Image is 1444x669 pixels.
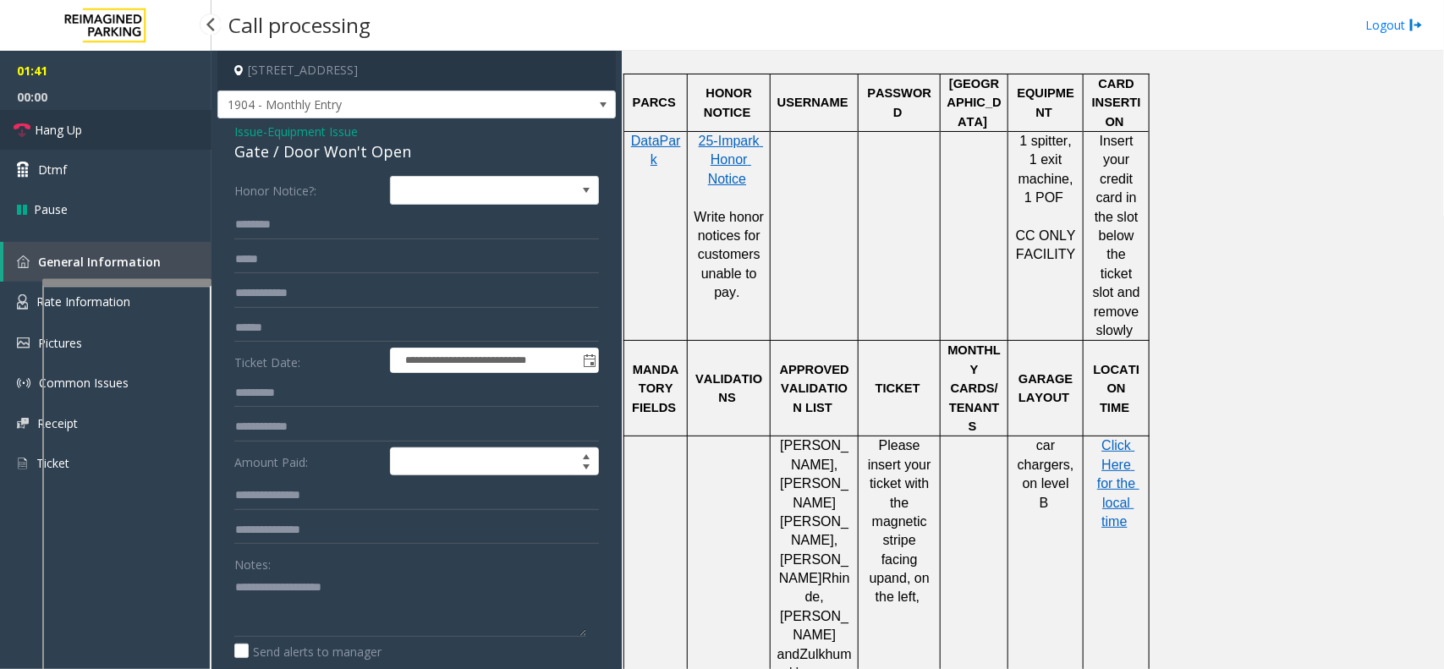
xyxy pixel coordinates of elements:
[230,176,386,205] label: Honor Notice?:
[263,123,358,140] span: -
[1097,439,1139,529] a: Click Here for the local time
[234,140,599,163] div: Gate / Door Won't Open
[1018,86,1075,118] span: EQUIPMENT
[947,343,1001,433] span: MONTHLY CARDS/TENANTS
[876,571,934,604] span: and, on the left,
[234,643,382,661] label: Send alerts to manager
[695,372,762,404] span: VALIDATIONS
[17,337,30,348] img: 'icon'
[574,448,598,462] span: Increase value
[17,456,28,471] img: 'icon'
[230,447,386,476] label: Amount Paid:
[217,51,616,90] h4: [STREET_ADDRESS]
[234,550,271,573] label: Notes:
[947,77,1002,129] span: [GEOGRAPHIC_DATA]
[780,514,848,547] span: [PERSON_NAME],
[17,294,28,310] img: 'icon'
[37,415,78,431] span: Receipt
[694,210,767,300] span: Write honor notices for customers unable to pay.
[34,200,68,218] span: Pause
[779,552,848,585] span: [PERSON_NAME]
[777,589,848,661] span: , [PERSON_NAME] and
[780,438,848,509] span: [PERSON_NAME], [PERSON_NAME]
[3,242,211,282] a: General Information
[17,376,30,390] img: 'icon'
[35,121,82,139] span: Hang Up
[1018,372,1076,404] span: GARAGE LAYOUT
[1016,228,1080,261] span: CC ONLY FACILITY
[632,363,678,414] span: MANDATORY FIELDS
[699,134,763,186] a: 25-Impark Honor Notice
[39,375,129,391] span: Common Issues
[1093,134,1145,337] span: Insert your credit card in the slot below the ticket slot and remove slowly
[579,348,598,372] span: Toggle popup
[36,455,69,471] span: Ticket
[633,96,676,109] span: PARCS
[805,571,850,604] span: Rhinde
[17,255,30,268] img: 'icon'
[220,4,379,46] h3: Call processing
[631,134,681,167] a: DataPark
[777,96,848,109] span: USERNAME
[218,91,535,118] span: 1904 - Monthly Entry
[230,348,386,373] label: Ticket Date:
[1365,16,1423,34] a: Logout
[1097,438,1139,529] span: Click Here for the local time
[574,462,598,475] span: Decrease value
[38,335,82,351] span: Pictures
[867,86,931,118] span: PASSWORD
[780,363,853,414] span: APPROVED VALIDATION LIST
[1092,77,1141,129] span: CARD INSERTION
[17,418,29,429] img: 'icon'
[704,86,755,118] span: HONOR NOTICE
[267,123,358,140] span: Equipment Issue
[36,293,130,310] span: Rate Information
[38,254,161,270] span: General Information
[1409,16,1423,34] img: logout
[876,381,920,395] span: TICKET
[1094,363,1140,414] span: LOCATION TIME
[234,123,263,140] span: Issue
[38,161,67,178] span: Dtmf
